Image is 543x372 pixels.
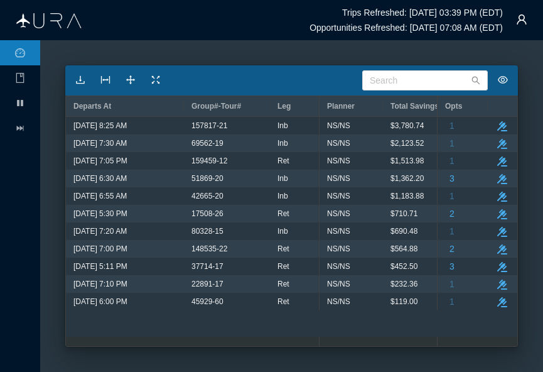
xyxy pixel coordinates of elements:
[277,293,289,310] span: Ret
[73,258,127,275] span: [DATE] 5:11 PM
[493,70,513,90] button: icon: eye
[449,241,454,257] span: 2
[277,170,288,187] span: Inb
[73,188,127,204] span: [DATE] 6:55 AM
[277,153,289,169] span: Ret
[327,258,350,275] span: NS/NS
[277,188,288,204] span: Inb
[277,205,289,222] span: Ret
[146,70,166,90] button: icon: fullscreen
[327,293,350,310] span: NS/NS
[390,135,424,151] span: $2,123.52
[390,153,424,169] span: $1,513.98
[449,293,454,310] span: 1
[191,276,223,292] span: 22891-17
[327,205,350,222] span: NS/NS
[73,276,127,292] span: [DATE] 7:10 PM
[191,170,223,187] span: 51869-20
[444,241,460,257] button: 2
[390,188,424,204] span: $1,183.88
[15,123,25,133] i: icon: fast-forward
[390,258,417,275] span: $452.50
[390,276,417,292] span: $232.36
[327,102,355,111] span: Planner
[327,118,350,134] span: NS/NS
[327,223,350,239] span: NS/NS
[327,276,350,292] span: NS/NS
[15,48,25,58] i: icon: dashboard
[449,170,454,187] span: 3
[449,135,454,151] span: 1
[73,223,127,239] span: [DATE] 7:20 AM
[449,205,454,222] span: 2
[191,223,223,239] span: 80328-15
[390,170,424,187] span: $1,362.20
[73,118,127,134] span: [DATE] 8:25 AM
[449,276,454,292] span: 1
[73,170,127,187] span: [DATE] 6:30 AM
[342,8,503,18] h6: Trips Refreshed: [DATE] 03:39 PM (EDT)
[327,170,350,187] span: NS/NS
[16,13,82,28] img: Aura Logo
[277,258,289,275] span: Ret
[444,223,460,239] button: 1
[277,102,291,111] span: Leg
[449,223,454,239] span: 1
[444,205,460,222] button: 2
[444,135,460,151] button: 1
[327,188,350,204] span: NS/NS
[95,70,116,90] button: icon: column-width
[444,276,460,292] button: 1
[73,102,111,111] span: Departs At
[449,118,454,134] span: 1
[277,118,288,134] span: Inb
[309,23,503,33] h6: Opportunities Refreshed: [DATE] 07:08 AM (EDT)
[444,153,460,169] button: 1
[390,205,417,222] span: $710.71
[444,293,460,310] button: 1
[327,153,350,169] span: NS/NS
[327,135,350,151] span: NS/NS
[73,153,127,169] span: [DATE] 7:05 PM
[191,205,223,222] span: 17508-26
[15,73,25,83] i: icon: book
[390,223,417,239] span: $690.48
[191,293,223,310] span: 45929-60
[444,170,460,187] button: 3
[444,258,460,275] button: 3
[277,135,288,151] span: Inb
[471,76,480,85] i: icon: search
[191,118,227,134] span: 157817-21
[390,293,417,310] span: $119.00
[191,241,227,257] span: 148535-22
[70,70,90,90] button: icon: download
[449,153,454,169] span: 1
[277,276,289,292] span: Ret
[327,241,350,257] span: NS/NS
[121,70,141,90] button: icon: drag
[191,258,223,275] span: 37714-17
[73,293,127,310] span: [DATE] 6:00 PM
[277,223,288,239] span: Inb
[73,241,127,257] span: [DATE] 7:00 PM
[191,188,223,204] span: 42665-20
[449,258,454,275] span: 3
[444,188,460,204] button: 1
[445,102,462,111] span: Opts
[191,102,241,111] span: Group#-Tour#
[444,118,460,134] button: 1
[73,135,127,151] span: [DATE] 7:30 AM
[277,241,289,257] span: Ret
[390,102,439,111] span: Total Savings
[390,118,424,134] span: $3,780.74
[509,7,534,32] button: icon: user
[191,153,227,169] span: 159459-12
[73,205,127,222] span: [DATE] 5:30 PM
[191,135,223,151] span: 69562-19
[390,241,417,257] span: $564.88
[449,188,454,204] span: 1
